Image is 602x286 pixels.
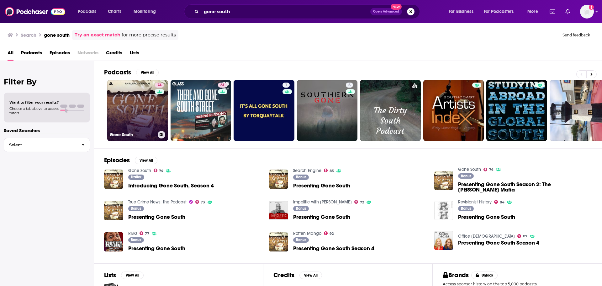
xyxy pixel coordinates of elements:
[293,231,321,236] a: Rotten Mango
[517,234,527,238] a: 87
[500,201,504,204] span: 84
[128,168,151,173] a: Gone South
[480,7,523,17] button: open menu
[324,169,334,172] a: 85
[434,171,453,190] img: Presenting Gone South Season 2: The Dixie Mafia
[154,169,164,172] a: 74
[434,201,453,220] img: Presenting Gone South
[145,232,149,235] span: 77
[461,174,471,178] span: Bonus
[104,7,125,17] a: Charts
[130,48,139,61] a: Lists
[190,4,426,19] div: Search podcasts, credits, & more...
[128,246,185,251] span: Presenting Gone South
[494,200,504,204] a: 84
[458,214,515,220] a: Presenting Gone South
[293,199,352,205] a: Impolitic with John Heilemann
[4,127,90,133] p: Saved Searches
[128,183,214,188] a: Introducing Gone South, Season 4
[201,7,370,17] input: Search podcasts, credits, & more...
[269,201,288,220] img: Presenting Gone South
[285,82,287,89] span: 1
[75,31,120,39] a: Try an exact match
[330,232,334,235] span: 92
[73,7,104,17] button: open menu
[589,5,594,10] svg: Add a profile image
[489,168,494,171] span: 74
[218,83,227,88] a: 61
[21,32,36,38] h3: Search
[104,271,116,279] h2: Lists
[121,272,144,279] button: View All
[527,7,538,16] span: More
[293,246,374,251] span: Presenting Gone South Season 4
[370,8,402,15] button: Open AdvancedNew
[561,32,592,38] button: Send feedback
[131,238,141,242] span: Bonus
[373,10,399,13] span: Open Advanced
[106,48,122,61] a: Credits
[434,231,453,250] img: Presenting Gone South Season 4
[122,31,176,39] span: for more precise results
[131,175,141,179] span: Trailer
[330,170,334,172] span: 85
[9,100,59,105] span: Want to filter your results?
[523,235,527,238] span: 87
[293,183,350,188] a: Presenting Gone South
[157,82,161,89] span: 74
[269,170,288,189] img: Presenting Gone South
[128,199,187,205] a: True Crime News: The Podcast
[128,231,137,236] a: RISK!
[273,271,294,279] h2: Credits
[443,271,469,279] h2: Brands
[296,207,306,210] span: Bonus
[354,200,364,204] a: 72
[458,199,492,205] a: Revisionist History
[484,7,514,16] span: For Podcasters
[458,240,539,246] span: Presenting Gone South Season 4
[104,232,123,251] img: Presenting Gone South
[104,201,123,220] img: Presenting Gone South
[131,207,141,210] span: Bonus
[135,157,157,164] button: View All
[483,168,494,171] a: 74
[50,48,70,61] a: Episodes
[104,68,159,76] a: PodcastsView All
[296,238,306,242] span: Bonus
[104,170,123,189] img: Introducing Gone South, Season 4
[220,82,224,89] span: 61
[458,182,592,192] span: Presenting Gone South Season 2: The [PERSON_NAME] Mafia
[580,5,594,19] img: User Profile
[159,170,163,172] span: 74
[21,48,42,61] a: Podcasts
[155,83,164,88] a: 74
[44,32,70,38] h3: gone south
[296,175,306,179] span: Bonus
[471,272,498,279] button: Unlock
[5,6,65,18] img: Podchaser - Follow, Share and Rate Podcasts
[129,7,164,17] button: open menu
[293,214,350,220] a: Presenting Gone South
[136,69,159,76] button: View All
[8,48,13,61] a: All
[78,7,96,16] span: Podcasts
[104,156,130,164] h2: Episodes
[360,201,364,204] span: 72
[293,168,321,173] a: Search Engine
[104,271,144,279] a: ListsView All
